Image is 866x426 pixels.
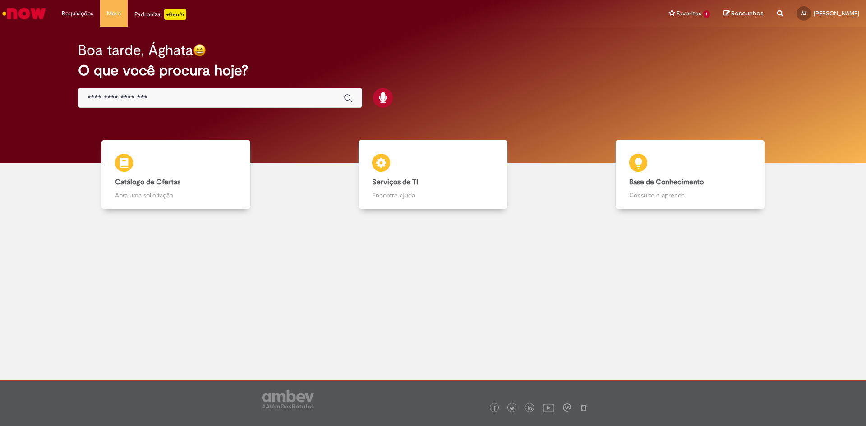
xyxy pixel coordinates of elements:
[78,63,788,78] h2: O que você procura hoje?
[115,191,237,200] p: Abra uma solicitação
[731,9,764,18] span: Rascunhos
[801,10,806,16] span: ÁZ
[492,406,497,411] img: logo_footer_facebook.png
[723,9,764,18] a: Rascunhos
[562,140,819,209] a: Base de Conhecimento Consulte e aprenda
[262,390,314,408] img: logo_footer_ambev_rotulo_gray.png
[47,140,304,209] a: Catálogo de Ofertas Abra uma solicitação
[193,44,206,57] img: happy-face.png
[580,403,588,412] img: logo_footer_naosei.png
[164,9,186,20] p: +GenAi
[372,178,418,187] b: Serviços de TI
[304,140,562,209] a: Serviços de TI Encontre ajuda
[62,9,93,18] span: Requisições
[814,9,859,17] span: [PERSON_NAME]
[372,191,494,200] p: Encontre ajuda
[115,178,180,187] b: Catálogo de Ofertas
[528,406,532,411] img: logo_footer_linkedin.png
[629,191,751,200] p: Consulte e aprenda
[703,10,710,18] span: 1
[677,9,701,18] span: Favoritos
[107,9,121,18] span: More
[629,178,704,187] b: Base de Conhecimento
[563,403,571,412] img: logo_footer_workplace.png
[134,9,186,20] div: Padroniza
[1,5,47,23] img: ServiceNow
[510,406,514,411] img: logo_footer_twitter.png
[78,42,193,58] h2: Boa tarde, Ághata
[543,402,554,413] img: logo_footer_youtube.png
